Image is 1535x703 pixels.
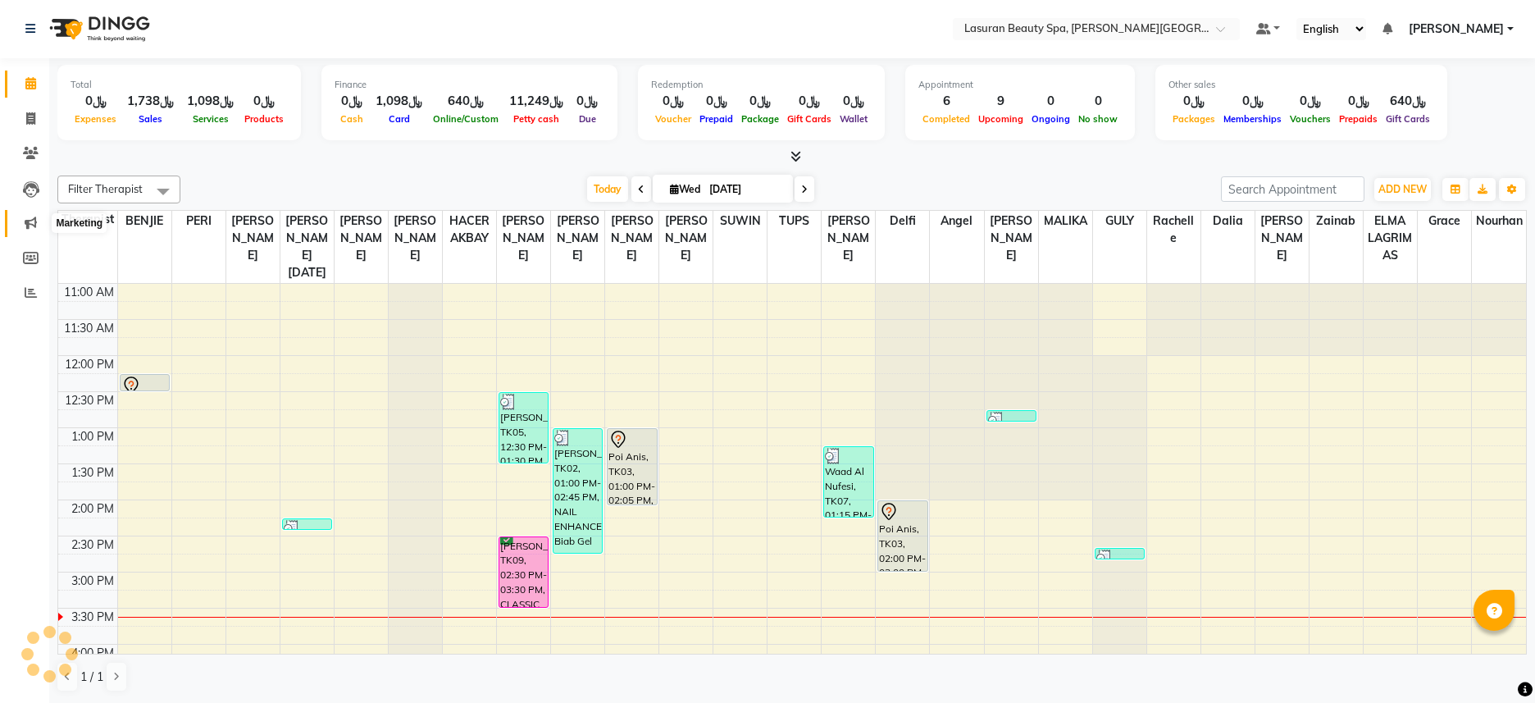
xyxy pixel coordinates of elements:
[1147,211,1200,249] span: Rachelle
[918,113,974,125] span: Completed
[336,113,367,125] span: Cash
[1093,211,1146,231] span: GULY
[189,113,233,125] span: Services
[1286,92,1335,111] div: ﷼0
[134,113,166,125] span: Sales
[551,211,604,266] span: [PERSON_NAME]
[783,113,836,125] span: Gift Cards
[1168,113,1219,125] span: Packages
[335,211,388,266] span: [PERSON_NAME]
[443,211,496,249] span: HACER AKBAY
[172,211,225,231] span: PERI
[429,113,503,125] span: Online/Custom
[1074,113,1122,125] span: No show
[68,645,117,662] div: 4:00 PM
[68,536,117,554] div: 2:30 PM
[335,92,369,111] div: ﷼0
[61,356,117,373] div: 12:00 PM
[283,519,331,529] div: Waad Al Nufesi, TK07, 02:15 PM-02:16 PM, BLOW DRY LONG | تجفيف الشعر الطويل
[240,92,288,111] div: ﷼0
[974,113,1027,125] span: Upcoming
[1095,549,1144,559] div: Nada Abu Taleb, TK12, 02:40 PM-02:41 PM, HAIR TRIM | قص أطراف الشعر
[1168,78,1434,92] div: Other sales
[1039,211,1092,231] span: MALIKA
[1201,211,1255,231] span: Dalia
[987,411,1036,421] div: [PERSON_NAME], TK06, 12:45 PM-12:46 PM, HAIR CUT | قص الشعر
[737,113,783,125] span: Package
[499,393,548,463] div: [PERSON_NAME], TK05, 12:30 PM-01:30 PM, CLASSIC MANICURE | [PERSON_NAME]
[61,320,117,337] div: 11:30 AM
[61,284,117,301] div: 11:00 AM
[836,113,872,125] span: Wallet
[651,78,872,92] div: Redemption
[1418,211,1471,231] span: Grace
[180,92,240,111] div: ﷼1,098
[499,537,548,607] div: [PERSON_NAME], TK09, 02:30 PM-03:30 PM, CLASSIC MANICURE | [PERSON_NAME]
[1378,183,1427,195] span: ADD NEW
[1409,21,1504,38] span: [PERSON_NAME]
[118,211,171,231] span: BENJIE
[1255,211,1309,266] span: [PERSON_NAME]
[71,92,121,111] div: ﷼0
[553,429,602,553] div: [PERSON_NAME], TK02, 01:00 PM-02:45 PM, NAIL ENHANCEMENT Biab Gel Extension | أظافر بياب أكستينشين
[71,78,288,92] div: Total
[974,92,1027,111] div: 9
[737,92,783,111] div: ﷼0
[570,92,604,111] div: ﷼0
[68,428,117,445] div: 1:00 PM
[651,113,695,125] span: Voucher
[335,78,604,92] div: Finance
[713,211,767,231] span: SUWIN
[42,6,154,52] img: logo
[68,500,117,518] div: 2:00 PM
[659,211,713,266] span: [PERSON_NAME]
[608,429,656,504] div: Poi Anis, TK03, 01:00 PM-02:05 PM, RITUAL BRIGHT BLUE ROCK | حمام الأحجار الزرقاء
[1168,92,1219,111] div: ﷼0
[240,113,288,125] span: Products
[509,113,563,125] span: Petty cash
[695,92,737,111] div: ﷼0
[121,375,169,390] div: [PERSON_NAME] [PERSON_NAME], TK01, 12:15 PM-12:30 PM, [GEOGRAPHIC_DATA] | جلسة [PERSON_NAME]
[1382,92,1434,111] div: ﷼640
[575,113,600,125] span: Due
[876,211,929,231] span: Delfi
[1335,113,1382,125] span: Prepaids
[68,182,143,195] span: Filter Therapist
[369,92,429,111] div: ﷼1,098
[52,213,107,233] div: Marketing
[918,92,974,111] div: 6
[1472,211,1526,231] span: Nourhan
[1027,113,1074,125] span: Ongoing
[783,92,836,111] div: ﷼0
[121,92,180,111] div: ﷼1,738
[836,92,872,111] div: ﷼0
[226,211,280,266] span: [PERSON_NAME]
[1221,176,1364,202] input: Search Appointment
[1310,211,1363,231] span: zainab
[80,669,103,686] span: 1 / 1
[503,92,570,111] div: ﷼11,249
[985,211,1038,266] span: [PERSON_NAME]
[497,211,550,266] span: [PERSON_NAME]
[930,211,983,231] span: Angel
[1364,211,1417,266] span: ELMA LAGRIMAS
[71,113,121,125] span: Expenses
[695,113,737,125] span: Prepaid
[704,177,786,202] input: 2025-09-03
[389,211,442,266] span: [PERSON_NAME]
[61,392,117,409] div: 12:30 PM
[1074,92,1122,111] div: 0
[918,78,1122,92] div: Appointment
[68,609,117,626] div: 3:30 PM
[68,573,117,590] div: 3:00 PM
[385,113,414,125] span: Card
[1374,178,1431,201] button: ADD NEW
[68,464,117,482] div: 1:30 PM
[822,211,875,266] span: [PERSON_NAME]
[651,92,695,111] div: ﷼0
[1286,113,1335,125] span: Vouchers
[1382,113,1434,125] span: Gift Cards
[587,176,628,202] span: Today
[605,211,658,266] span: [PERSON_NAME]
[767,211,821,231] span: TUPS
